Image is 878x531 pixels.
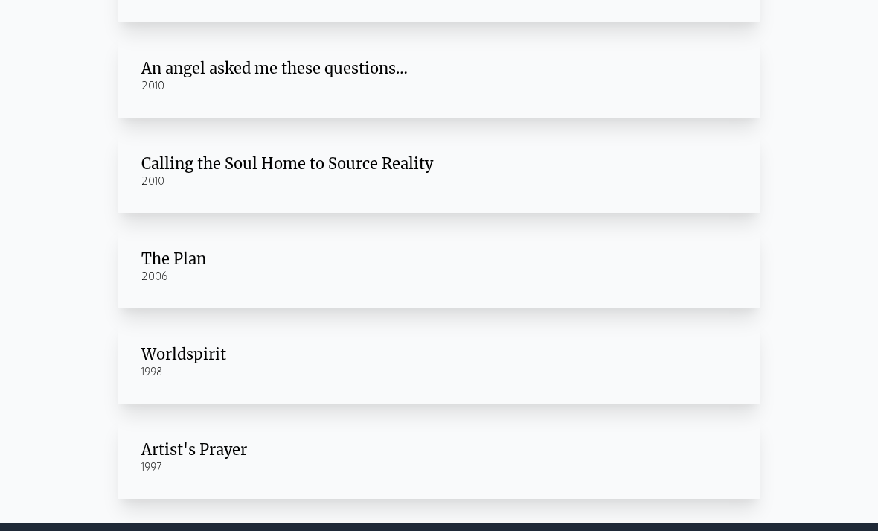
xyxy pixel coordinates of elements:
a: An angel asked me these questions… 2010 [118,34,760,118]
div: 2006 [141,270,737,284]
div: 2010 [141,174,737,189]
div: The Plan [141,249,737,270]
div: An angel asked me these questions… [141,58,737,79]
div: 1998 [141,365,737,380]
div: Artist's Prayer [141,439,737,460]
div: Worldspirit [141,344,737,365]
a: Worldspirit 1998 [118,320,760,404]
div: Calling the Soul Home to Source Reality [141,153,737,174]
div: 1997 [141,460,737,475]
a: Calling the Soul Home to Source Reality 2010 [118,130,760,213]
a: Artist's Prayer 1997 [118,416,760,499]
a: The Plan 2006 [118,225,760,308]
div: 2010 [141,79,737,94]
